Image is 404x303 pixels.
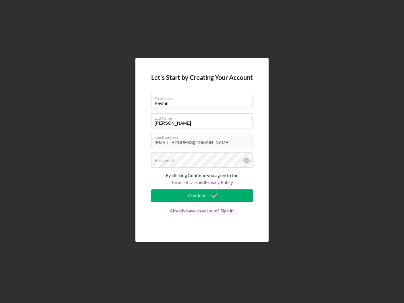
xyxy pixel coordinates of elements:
p: By clicking Continue you agree to the and [151,172,253,186]
label: Password [155,158,174,163]
a: Terms of Use [171,180,197,185]
div: Continue [188,189,206,202]
h4: Let's Start by Creating Your Account [151,74,253,81]
a: Privacy Policy [205,180,233,185]
a: Already have an account? Sign In. [151,208,253,226]
button: Continue [151,189,253,202]
label: First Name [155,94,252,101]
label: Email Address [155,133,252,140]
label: Last Name [155,114,252,121]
